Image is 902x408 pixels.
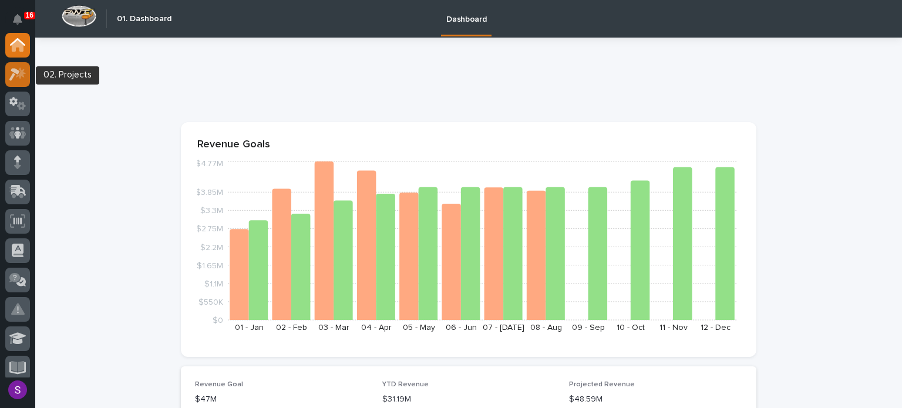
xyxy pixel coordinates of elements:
tspan: $1.1M [204,279,223,288]
p: $48.59M [569,393,742,406]
span: YTD Revenue [382,381,429,388]
tspan: $4.77M [196,160,223,168]
tspan: $3.85M [196,188,223,197]
text: 12 - Dec [701,323,731,332]
tspan: $0 [213,316,223,325]
tspan: $550K [198,298,223,306]
tspan: $2.2M [200,243,223,251]
span: Projected Revenue [569,381,635,388]
button: Notifications [5,7,30,32]
img: Workspace Logo [62,5,96,27]
tspan: $1.65M [197,261,223,269]
span: Revenue Goal [195,381,243,388]
tspan: $3.3M [200,207,223,215]
text: 01 - Jan [235,323,264,332]
text: 10 - Oct [617,323,645,332]
button: users-avatar [5,377,30,402]
text: 09 - Sep [572,323,605,332]
p: $47M [195,393,368,406]
p: 16 [26,11,33,19]
p: Revenue Goals [197,139,740,151]
text: 05 - May [403,323,435,332]
text: 04 - Apr [361,323,392,332]
text: 07 - [DATE] [483,323,524,332]
tspan: $2.75M [196,225,223,233]
p: $31.19M [382,393,556,406]
text: 06 - Jun [446,323,477,332]
h2: 01. Dashboard [117,14,171,24]
div: Notifications16 [15,14,30,33]
text: 03 - Mar [318,323,349,332]
text: 08 - Aug [530,323,562,332]
text: 02 - Feb [276,323,307,332]
text: 11 - Nov [659,323,688,332]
